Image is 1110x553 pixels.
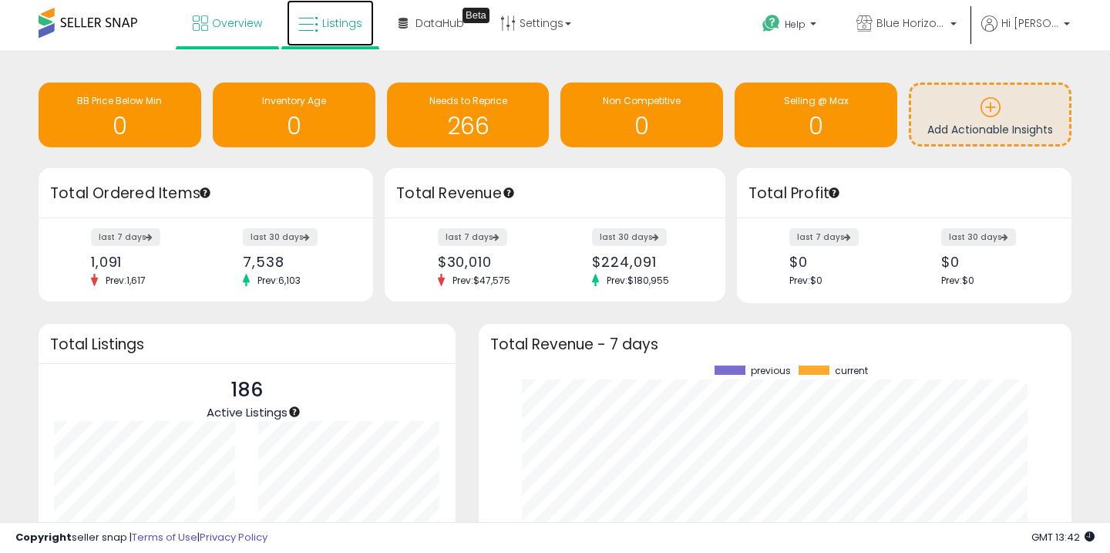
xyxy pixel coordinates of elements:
span: Prev: 6,103 [250,274,308,287]
strong: Copyright [15,530,72,545]
div: Tooltip anchor [198,186,212,200]
a: Privacy Policy [200,530,267,545]
p: 186 [207,376,288,405]
i: Get Help [762,14,781,33]
h1: 0 [220,113,368,139]
label: last 7 days [438,228,507,246]
span: Active Listings [207,404,288,420]
div: 7,538 [243,254,346,270]
label: last 30 days [243,228,318,246]
span: Listings [322,15,362,31]
span: Inventory Age [262,94,326,107]
span: current [835,366,868,376]
div: Tooltip anchor [462,8,489,23]
div: $0 [789,254,893,270]
div: Tooltip anchor [288,405,301,419]
span: Overview [212,15,262,31]
label: last 7 days [789,228,859,246]
a: Needs to Reprice 266 [387,83,550,147]
div: $224,091 [592,254,698,270]
h3: Total Revenue [396,183,714,204]
span: Blue Horizon Brands LLC [876,15,946,31]
span: Help [785,18,806,31]
div: Tooltip anchor [502,186,516,200]
label: last 30 days [592,228,667,246]
span: Prev: $180,955 [599,274,677,287]
h3: Total Revenue - 7 days [490,339,1060,350]
h1: 0 [46,113,193,139]
span: Add Actionable Insights [927,122,1053,137]
div: seller snap | | [15,531,267,545]
span: Selling @ Max [784,94,849,107]
span: BB Price Below Min [77,94,162,107]
h1: 266 [395,113,542,139]
span: Prev: $47,575 [445,274,518,287]
span: previous [751,366,791,376]
a: Selling @ Max 0 [735,83,897,147]
div: 1,091 [91,254,194,270]
h3: Total Profit [748,183,1060,204]
a: Help [750,2,832,50]
a: Inventory Age 0 [213,83,375,147]
h1: 0 [742,113,890,139]
div: $0 [941,254,1044,270]
h3: Total Ordered Items [50,183,362,204]
span: Needs to Reprice [429,94,507,107]
h3: Total Listings [50,339,444,350]
span: Non Competitive [603,94,681,107]
div: $30,010 [438,254,543,270]
span: DataHub [415,15,464,31]
div: Tooltip anchor [827,186,841,200]
a: Terms of Use [132,530,197,545]
label: last 7 days [91,228,160,246]
span: Hi [PERSON_NAME] [1001,15,1059,31]
label: last 30 days [941,228,1016,246]
a: Hi [PERSON_NAME] [981,15,1070,50]
h1: 0 [568,113,715,139]
span: 2025-09-11 13:42 GMT [1031,530,1095,545]
span: Prev: $0 [941,274,974,287]
a: Add Actionable Insights [911,85,1069,144]
a: BB Price Below Min 0 [39,83,201,147]
span: Prev: 1,617 [98,274,153,287]
a: Non Competitive 0 [560,83,723,147]
span: Prev: $0 [789,274,822,287]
